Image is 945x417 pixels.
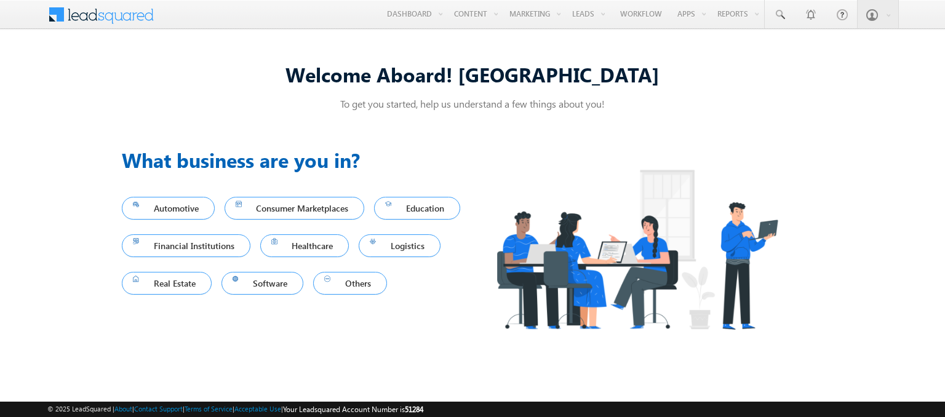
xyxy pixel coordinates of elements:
span: Automotive [133,200,204,216]
h3: What business are you in? [122,145,472,175]
span: Education [385,200,449,216]
a: Acceptable Use [234,405,281,413]
p: To get you started, help us understand a few things about you! [122,97,823,110]
a: Contact Support [134,405,183,413]
span: Healthcare [271,237,338,254]
span: 51284 [405,405,423,414]
span: Software [233,275,293,292]
span: Logistics [370,237,429,254]
div: Welcome Aboard! [GEOGRAPHIC_DATA] [122,61,823,87]
span: Financial Institutions [133,237,239,254]
span: © 2025 LeadSquared | | | | | [47,403,423,415]
a: Terms of Service [185,405,233,413]
span: Others [324,275,376,292]
span: Consumer Marketplaces [236,200,354,216]
span: Real Estate [133,275,201,292]
img: Industry.png [472,145,801,354]
a: About [114,405,132,413]
span: Your Leadsquared Account Number is [283,405,423,414]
